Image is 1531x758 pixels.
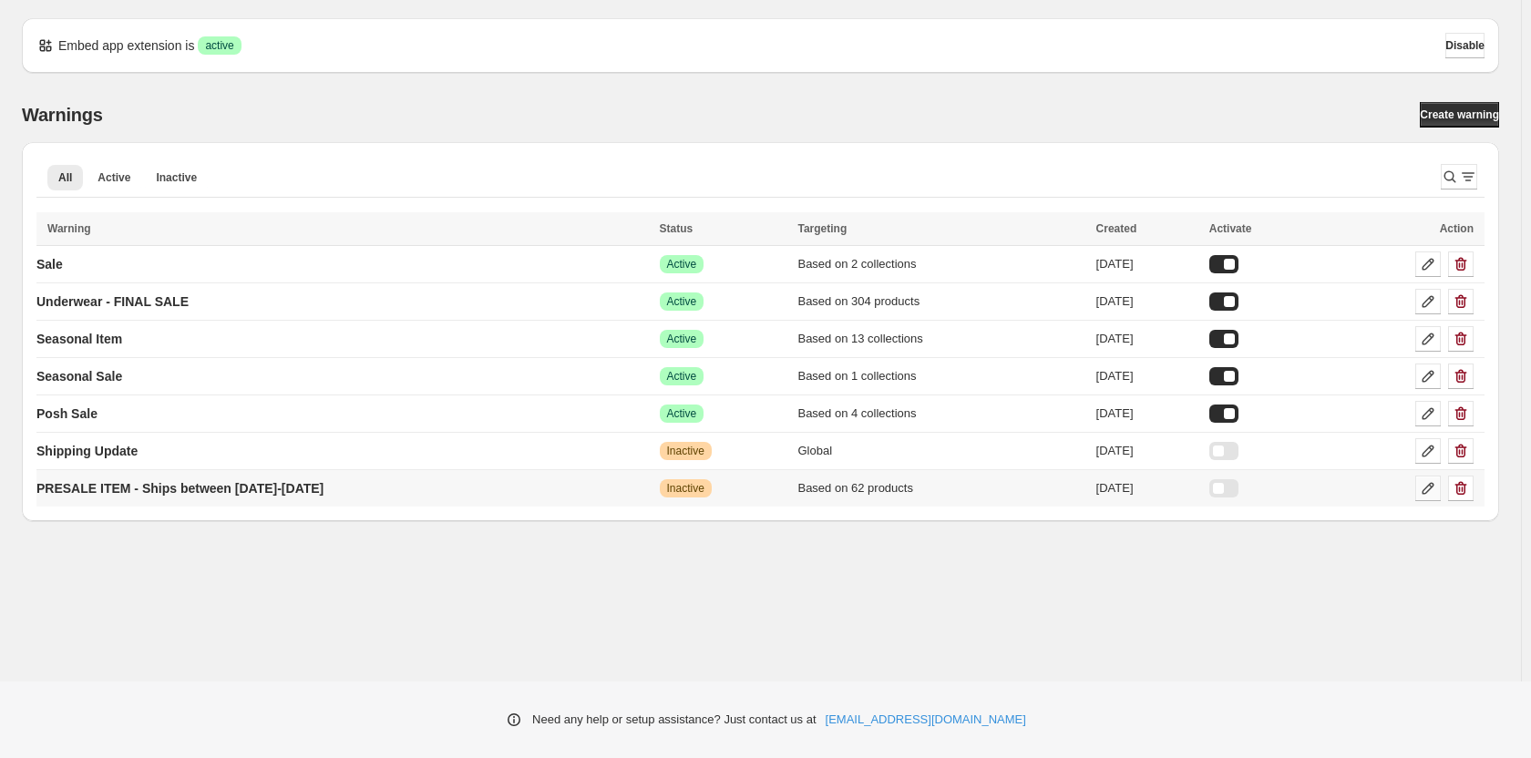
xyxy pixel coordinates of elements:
[36,287,189,316] a: Underwear - FINAL SALE
[36,362,122,391] a: Seasonal Sale
[1096,255,1198,273] div: [DATE]
[36,250,63,279] a: Sale
[1445,38,1485,53] span: Disable
[205,38,233,53] span: active
[1420,108,1499,122] span: Create warning
[1096,330,1198,348] div: [DATE]
[797,255,1084,273] div: Based on 2 collections
[660,222,694,235] span: Status
[667,481,704,496] span: Inactive
[36,436,138,466] a: Shipping Update
[797,367,1084,385] div: Based on 1 collections
[667,257,697,271] span: Active
[1096,405,1198,423] div: [DATE]
[36,255,63,273] p: Sale
[667,332,697,346] span: Active
[667,294,697,309] span: Active
[1441,164,1477,189] button: Search and filter results
[667,444,704,458] span: Inactive
[98,170,130,185] span: Active
[797,479,1084,497] div: Based on 62 products
[1096,442,1198,460] div: [DATE]
[58,36,194,55] p: Embed app extension is
[1096,222,1137,235] span: Created
[1096,292,1198,311] div: [DATE]
[36,399,98,428] a: Posh Sale
[667,369,697,384] span: Active
[1096,479,1198,497] div: [DATE]
[36,479,324,497] p: PRESALE ITEM - Ships between [DATE]-[DATE]
[36,292,189,311] p: Underwear - FINAL SALE
[47,222,91,235] span: Warning
[1440,222,1474,235] span: Action
[826,711,1026,729] a: [EMAIL_ADDRESS][DOMAIN_NAME]
[1420,102,1499,128] a: Create warning
[1096,367,1198,385] div: [DATE]
[156,170,197,185] span: Inactive
[797,222,847,235] span: Targeting
[797,292,1084,311] div: Based on 304 products
[1445,33,1485,58] button: Disable
[36,474,324,503] a: PRESALE ITEM - Ships between [DATE]-[DATE]
[667,406,697,421] span: Active
[36,324,122,353] a: Seasonal Item
[797,442,1084,460] div: Global
[1209,222,1252,235] span: Activate
[58,170,72,185] span: All
[797,405,1084,423] div: Based on 4 collections
[36,330,122,348] p: Seasonal Item
[22,104,103,126] h2: Warnings
[36,442,138,460] p: Shipping Update
[797,330,1084,348] div: Based on 13 collections
[36,405,98,423] p: Posh Sale
[36,367,122,385] p: Seasonal Sale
